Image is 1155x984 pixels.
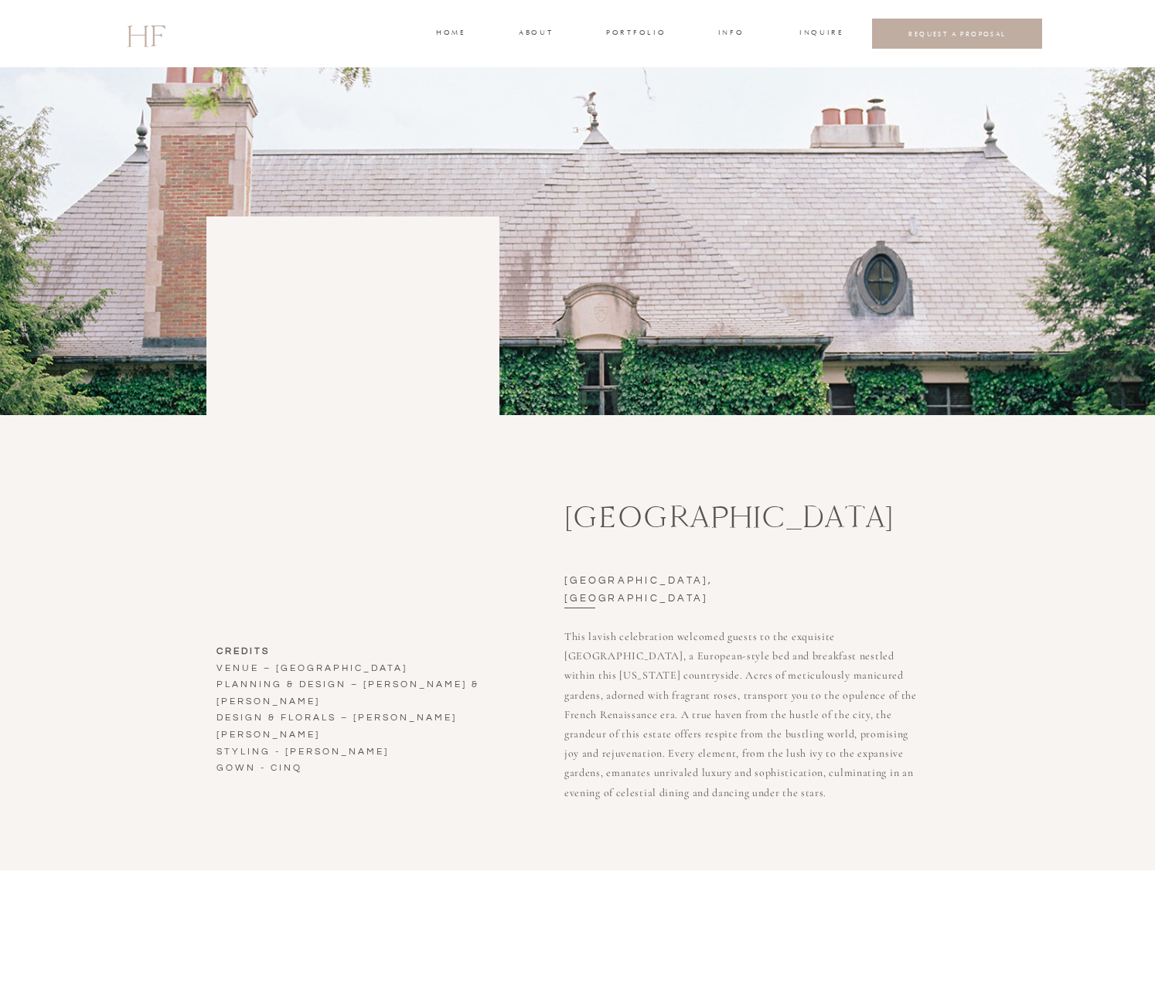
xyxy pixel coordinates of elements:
a: portfolio [606,27,664,41]
a: INFO [717,27,745,41]
a: home [436,27,465,41]
a: about [519,27,551,41]
b: CREDITS [216,646,270,656]
h3: This lavish celebration welcomed guests to the exquisite [GEOGRAPHIC_DATA], a European-style bed ... [564,627,925,826]
h3: [GEOGRAPHIC_DATA] [564,501,1034,564]
a: REQUEST A PROPOSAL [884,29,1031,38]
h3: [GEOGRAPHIC_DATA], [GEOGRAPHIC_DATA] [564,572,834,594]
a: INQUIRE [799,27,841,41]
a: HF [126,12,165,56]
h3: Venue – [GEOGRAPHIC_DATA] Planning & Design – [PERSON_NAME] & [PERSON_NAME] Design & Florals – [P... [216,643,537,778]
